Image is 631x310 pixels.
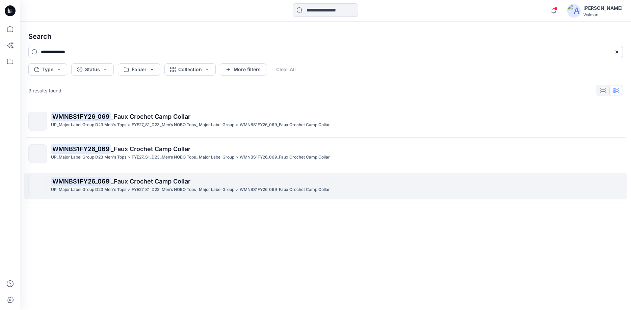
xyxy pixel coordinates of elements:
p: > [128,186,130,193]
p: > [236,121,238,129]
p: FYE27_S1_D23_Men’s NOBO Tops_ Major Label Group [132,154,234,161]
p: FYE27_S1_D23_Men’s NOBO Tops_ Major Label Group [132,121,234,129]
p: > [236,154,238,161]
button: Type [28,63,67,76]
p: UP_Major Label Group D23 Men's Tops [51,154,126,161]
p: > [128,154,130,161]
a: WMNBS1FY26_069_Faux Crochet Camp CollarUP_Major Label Group D23 Men's Tops>FYE27_S1_D23_Men’s NOB... [24,140,627,167]
button: More filters [220,63,266,76]
p: UP_Major Label Group D23 Men's Tops [51,186,126,193]
span: _Faux Crochet Camp Collar [111,178,190,185]
h4: Search [23,27,628,46]
p: FYE27_S1_D23_Men’s NOBO Tops_ Major Label Group [132,186,234,193]
p: 3 results found [28,87,61,94]
mark: WMNBS1FY26_069 [51,112,111,121]
p: > [236,186,238,193]
p: > [128,121,130,129]
img: avatar [567,4,581,18]
p: WMNBS1FY26_069_Faux Crochet Camp Collar [240,121,330,129]
div: Walmart [583,12,623,17]
a: WMNBS1FY26_069_Faux Crochet Camp CollarUP_Major Label Group D23 Men's Tops>FYE27_S1_D23_Men’s NOB... [24,173,627,199]
button: Collection [164,63,216,76]
span: _Faux Crochet Camp Collar [111,145,190,152]
p: WMNBS1FY26_069_Faux Crochet Camp Collar [240,186,330,193]
span: _Faux Crochet Camp Collar [111,113,190,120]
mark: WMNBS1FY26_069 [51,144,111,153]
button: Status [71,63,114,76]
button: Folder [118,63,160,76]
a: WMNBS1FY26_069_Faux Crochet Camp CollarUP_Major Label Group D23 Men's Tops>FYE27_S1_D23_Men’s NOB... [24,108,627,135]
mark: WMNBS1FY26_069 [51,176,111,186]
p: UP_Major Label Group D23 Men's Tops [51,121,126,129]
p: WMNBS1FY26_069_Faux Crochet Camp Collar [240,154,330,161]
div: [PERSON_NAME] [583,4,623,12]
